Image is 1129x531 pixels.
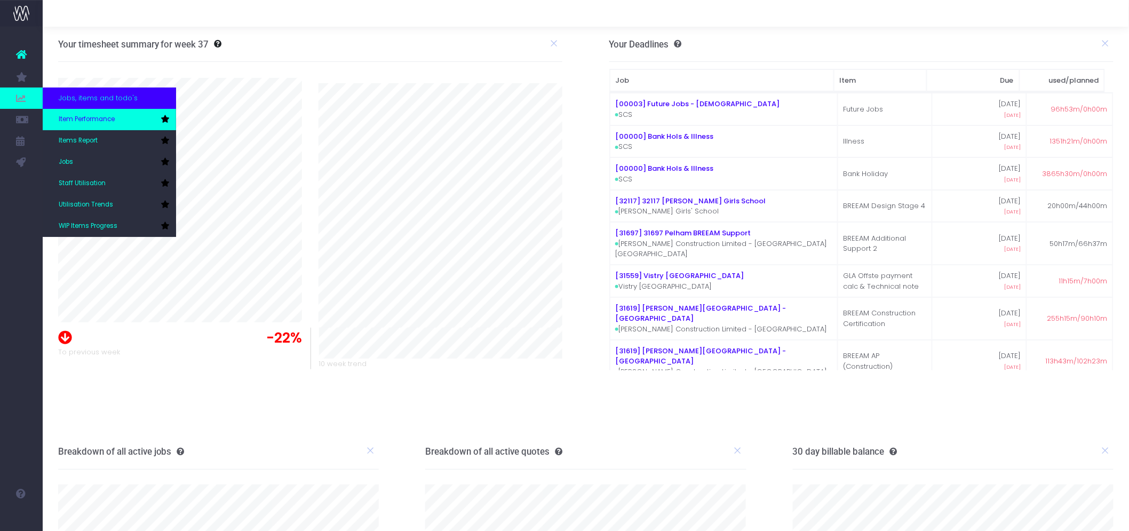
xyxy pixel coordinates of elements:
[610,222,838,265] td: [PERSON_NAME] Construction Limited - [GEOGRAPHIC_DATA] [GEOGRAPHIC_DATA]
[1050,136,1108,147] span: 1351h21m/0h00m
[615,346,786,367] a: [31619] [PERSON_NAME][GEOGRAPHIC_DATA] - [GEOGRAPHIC_DATA]
[59,200,113,210] span: Utilisation Trends
[59,157,73,167] span: Jobs
[927,69,1020,92] th: Due: activate to sort column ascending
[43,173,176,194] a: Staff Utilisation
[1004,176,1021,184] span: [DATE]
[610,157,838,190] td: SCS
[1051,104,1108,115] span: 96h53m/0h00m
[59,221,117,231] span: WIP Items Progress
[838,190,932,223] td: BREEAM Design Stage 4
[1004,283,1021,291] span: [DATE]
[1004,144,1021,151] span: [DATE]
[1004,245,1021,253] span: [DATE]
[610,190,838,223] td: [PERSON_NAME] Girls' School
[610,93,838,125] td: SCS
[43,216,176,237] a: WIP Items Progress
[838,297,932,340] td: BREEAM Construction Certification
[838,222,932,265] td: BREEAM Additional Support 2
[1059,276,1108,287] span: 11h15m/7h00m
[838,265,932,297] td: GLA Offste payment calc & Technical note
[615,271,744,281] a: [31559] Vistry [GEOGRAPHIC_DATA]
[43,130,176,152] a: Items Report
[932,93,1027,125] td: [DATE]
[932,340,1027,383] td: [DATE]
[1004,208,1021,216] span: [DATE]
[615,228,751,238] a: [31697] 31697 Pelham BREEAM Support
[610,340,838,383] td: [PERSON_NAME] Construction Limited - [GEOGRAPHIC_DATA]
[1050,239,1108,249] span: 50h17m/66h37m
[13,510,29,526] img: images/default_profile_image.png
[838,125,932,158] td: Illness
[1004,363,1021,371] span: [DATE]
[58,39,209,50] h3: Your timesheet summary for week 37
[43,194,176,216] a: Utilisation Trends
[319,359,367,369] span: 10 week trend
[43,109,176,130] a: Item Performance
[615,131,713,141] a: [00000] Bank Hols & Illness
[932,222,1027,265] td: [DATE]
[1048,201,1108,211] span: 20h00m/44h00m
[267,328,303,348] span: -22%
[610,297,838,340] td: [PERSON_NAME] Construction Limited - [GEOGRAPHIC_DATA]
[1047,313,1108,324] span: 255h15m/90h10m
[610,125,838,158] td: SCS
[838,340,932,383] td: BREEAM AP (Construction)
[1004,112,1021,119] span: [DATE]
[1020,69,1104,92] th: used/planned: activate to sort column ascending
[838,157,932,190] td: Bank Holiday
[932,190,1027,223] td: [DATE]
[609,39,682,50] h3: Your Deadlines
[610,69,834,92] th: Job: activate to sort column ascending
[59,93,138,104] span: Jobs, items and todo's
[1043,169,1108,179] span: 3865h30m/0h00m
[58,446,185,457] h3: Breakdown of all active jobs
[834,69,927,92] th: Item: activate to sort column ascending
[58,347,120,358] span: To previous week
[615,163,713,173] a: [00000] Bank Hols & Illness
[932,125,1027,158] td: [DATE]
[610,265,838,297] td: Vistry [GEOGRAPHIC_DATA]
[59,136,98,146] span: Items Report
[838,93,932,125] td: Future Jobs
[1046,356,1108,367] span: 113h43m/102h23m
[1004,321,1021,328] span: [DATE]
[793,446,897,457] h3: 30 day billable balance
[932,157,1027,190] td: [DATE]
[43,152,176,173] a: Jobs
[932,265,1027,297] td: [DATE]
[615,303,786,324] a: [31619] [PERSON_NAME][GEOGRAPHIC_DATA] - [GEOGRAPHIC_DATA]
[932,297,1027,340] td: [DATE]
[59,115,115,124] span: Item Performance
[425,446,562,457] h3: Breakdown of all active quotes
[615,99,780,109] a: [00003] Future Jobs - [DEMOGRAPHIC_DATA]
[59,179,106,188] span: Staff Utilisation
[615,196,766,206] a: [32117] 32117 [PERSON_NAME] Girls School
